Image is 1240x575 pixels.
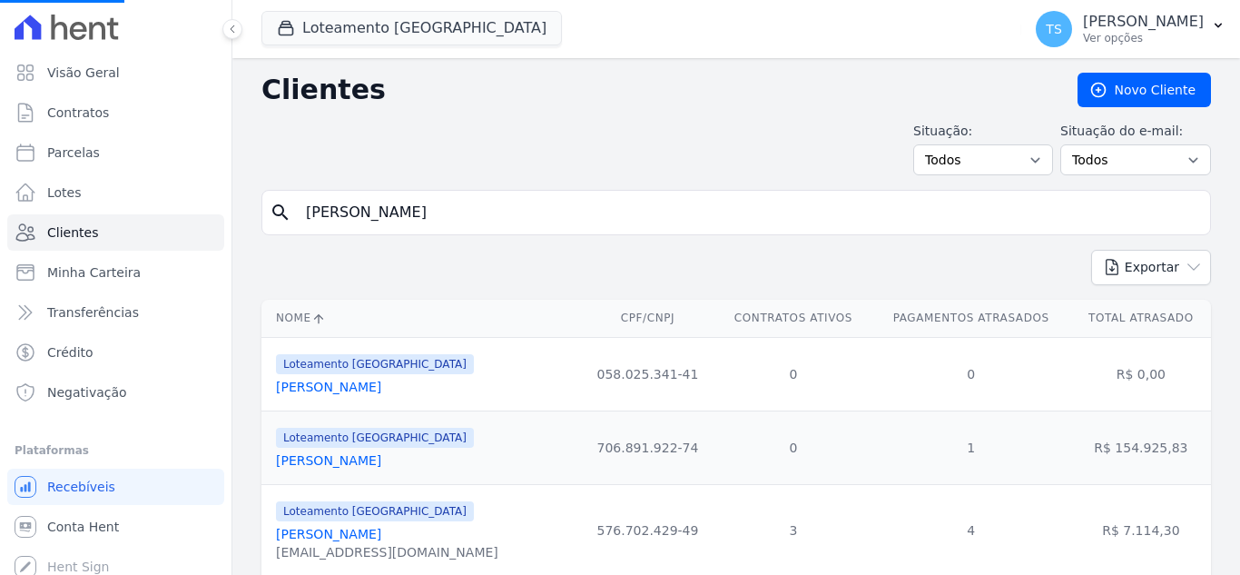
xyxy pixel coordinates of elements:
[47,478,115,496] span: Recebíveis
[1071,300,1211,337] th: Total Atrasado
[1083,31,1204,45] p: Ver opções
[1091,250,1211,285] button: Exportar
[47,64,120,82] span: Visão Geral
[7,374,224,411] a: Negativação
[295,194,1203,231] input: Buscar por nome, CPF ou e-mail
[261,11,562,45] button: Loteamento [GEOGRAPHIC_DATA]
[7,254,224,291] a: Minha Carteira
[47,303,139,322] span: Transferências
[1060,122,1211,141] label: Situação do e-mail:
[1071,337,1211,411] td: R$ 0,00
[1046,23,1061,35] span: TS
[47,183,82,202] span: Lotes
[276,380,381,394] a: [PERSON_NAME]
[47,263,141,282] span: Minha Carteira
[1083,13,1204,31] p: [PERSON_NAME]
[276,354,474,374] span: Loteamento [GEOGRAPHIC_DATA]
[276,501,474,521] span: Loteamento [GEOGRAPHIC_DATA]
[261,74,1048,106] h2: Clientes
[7,134,224,171] a: Parcelas
[47,518,119,536] span: Conta Hent
[7,334,224,371] a: Crédito
[7,214,224,251] a: Clientes
[15,440,217,461] div: Plataformas
[1078,73,1211,107] a: Novo Cliente
[47,343,93,362] span: Crédito
[47,383,127,402] span: Negativação
[7,469,224,505] a: Recebíveis
[7,509,224,545] a: Conta Hent
[871,337,1071,411] td: 0
[276,428,474,448] span: Loteamento [GEOGRAPHIC_DATA]
[1071,411,1211,484] td: R$ 154.925,83
[276,527,381,541] a: [PERSON_NAME]
[7,294,224,331] a: Transferências
[715,337,871,411] td: 0
[47,104,109,122] span: Contratos
[7,94,224,131] a: Contratos
[276,543,498,561] div: [EMAIL_ADDRESS][DOMAIN_NAME]
[580,300,716,337] th: CPF/CNPJ
[276,453,381,468] a: [PERSON_NAME]
[715,300,871,337] th: Contratos Ativos
[871,411,1071,484] td: 1
[580,411,716,484] td: 706.891.922-74
[715,411,871,484] td: 0
[580,337,716,411] td: 058.025.341-41
[47,144,100,162] span: Parcelas
[913,122,1053,141] label: Situação:
[261,300,580,337] th: Nome
[7,174,224,211] a: Lotes
[7,55,224,91] a: Visão Geral
[270,202,291,223] i: search
[47,223,98,242] span: Clientes
[871,300,1071,337] th: Pagamentos Atrasados
[1021,4,1240,55] button: TS [PERSON_NAME] Ver opções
